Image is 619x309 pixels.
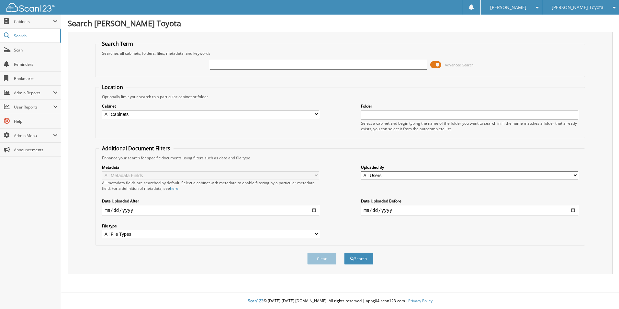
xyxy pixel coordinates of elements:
[99,155,581,161] div: Enhance your search for specific documents using filters such as date and file type.
[102,223,319,229] label: File type
[361,120,578,132] div: Select a cabinet and begin typing the name of the folder you want to search in. If the name match...
[68,18,613,29] h1: Search [PERSON_NAME] Toyota
[14,47,58,53] span: Scan
[361,205,578,215] input: end
[61,293,619,309] div: © [DATE]-[DATE] [DOMAIN_NAME]. All rights reserved | appg04-scan123-com |
[14,62,58,67] span: Reminders
[361,103,578,109] label: Folder
[361,198,578,204] label: Date Uploaded Before
[445,63,474,67] span: Advanced Search
[99,94,581,99] div: Optionally limit your search to a particular cabinet or folder
[14,90,53,96] span: Admin Reports
[344,253,373,265] button: Search
[14,104,53,110] span: User Reports
[14,19,53,24] span: Cabinets
[99,51,581,56] div: Searches all cabinets, folders, files, metadata, and keywords
[14,147,58,153] span: Announcements
[6,3,55,12] img: scan123-logo-white.svg
[99,145,174,152] legend: Additional Document Filters
[14,133,53,138] span: Admin Menu
[102,198,319,204] label: Date Uploaded After
[248,298,264,303] span: Scan123
[102,165,319,170] label: Metadata
[14,33,57,39] span: Search
[102,103,319,109] label: Cabinet
[102,205,319,215] input: start
[361,165,578,170] label: Uploaded By
[552,6,603,9] span: [PERSON_NAME] Toyota
[307,253,336,265] button: Clear
[102,180,319,191] div: All metadata fields are searched by default. Select a cabinet with metadata to enable filtering b...
[14,119,58,124] span: Help
[170,186,178,191] a: here
[99,40,136,47] legend: Search Term
[408,298,433,303] a: Privacy Policy
[490,6,526,9] span: [PERSON_NAME]
[14,76,58,81] span: Bookmarks
[99,84,126,91] legend: Location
